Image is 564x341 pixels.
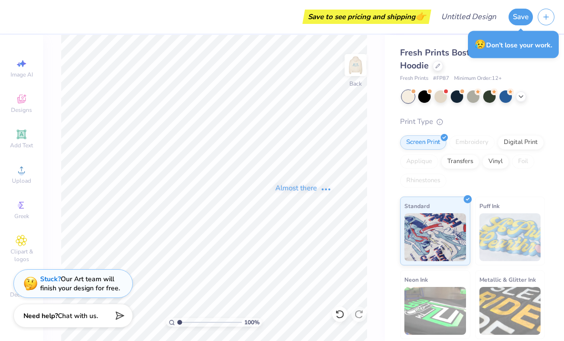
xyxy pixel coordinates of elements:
[10,291,33,298] span: Decorate
[14,212,29,220] span: Greek
[415,11,426,22] span: 👉
[434,7,504,26] input: Untitled Design
[305,10,429,24] div: Save to see pricing and shipping
[475,38,486,51] span: 😥
[40,275,120,293] div: Our Art team will finish your design for free.
[12,177,31,185] span: Upload
[275,183,332,194] div: Almost there
[40,275,61,284] strong: Stuck?
[10,142,33,149] span: Add Text
[11,71,33,78] span: Image AI
[11,106,32,114] span: Designs
[468,31,559,58] div: Don’t lose your work.
[5,248,38,263] span: Clipart & logos
[23,311,58,320] strong: Need help?
[509,9,533,25] button: Save
[58,311,98,320] span: Chat with us.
